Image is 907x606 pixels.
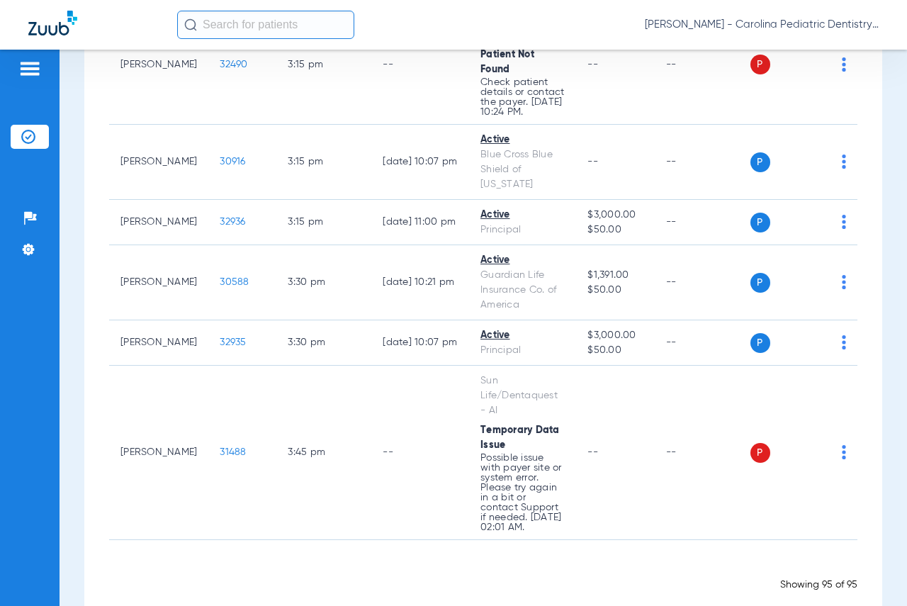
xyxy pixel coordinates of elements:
[842,215,846,229] img: group-dot-blue.svg
[750,213,770,232] span: P
[587,157,598,167] span: --
[276,245,371,320] td: 3:30 PM
[109,5,208,125] td: [PERSON_NAME]
[587,268,643,283] span: $1,391.00
[655,366,750,540] td: --
[587,208,643,223] span: $3,000.00
[750,273,770,293] span: P
[177,11,354,39] input: Search for patients
[371,245,469,320] td: [DATE] 10:21 PM
[109,320,208,366] td: [PERSON_NAME]
[842,155,846,169] img: group-dot-blue.svg
[371,200,469,245] td: [DATE] 11:00 PM
[645,18,879,32] span: [PERSON_NAME] - Carolina Pediatric Dentistry
[480,208,565,223] div: Active
[750,333,770,353] span: P
[480,453,565,532] p: Possible issue with payer site or system error. Please try again in a bit or contact Support if n...
[480,374,565,418] div: Sun Life/Dentaquest - AI
[587,223,643,237] span: $50.00
[371,320,469,366] td: [DATE] 10:07 PM
[109,366,208,540] td: [PERSON_NAME]
[109,200,208,245] td: [PERSON_NAME]
[655,125,750,200] td: --
[276,5,371,125] td: 3:15 PM
[109,125,208,200] td: [PERSON_NAME]
[480,77,565,117] p: Check patient details or contact the payer. [DATE] 10:24 PM.
[276,200,371,245] td: 3:15 PM
[655,5,750,125] td: --
[220,157,245,167] span: 30916
[276,320,371,366] td: 3:30 PM
[220,60,247,69] span: 32490
[480,268,565,313] div: Guardian Life Insurance Co. of America
[480,343,565,358] div: Principal
[480,328,565,343] div: Active
[780,580,857,590] span: Showing 95 of 95
[480,147,565,192] div: Blue Cross Blue Shield of [US_STATE]
[587,60,598,69] span: --
[836,538,907,606] iframe: Chat Widget
[371,125,469,200] td: [DATE] 10:07 PM
[371,5,469,125] td: --
[480,223,565,237] div: Principal
[750,55,770,74] span: P
[220,217,245,227] span: 32936
[842,57,846,72] img: group-dot-blue.svg
[480,425,560,450] span: Temporary Data Issue
[655,200,750,245] td: --
[220,337,246,347] span: 32935
[220,277,249,287] span: 30588
[587,283,643,298] span: $50.00
[587,328,643,343] span: $3,000.00
[28,11,77,35] img: Zuub Logo
[480,253,565,268] div: Active
[480,133,565,147] div: Active
[184,18,197,31] img: Search Icon
[655,245,750,320] td: --
[587,343,643,358] span: $50.00
[655,320,750,366] td: --
[842,335,846,349] img: group-dot-blue.svg
[220,447,246,457] span: 31488
[371,366,469,540] td: --
[587,447,598,457] span: --
[750,152,770,172] span: P
[842,445,846,459] img: group-dot-blue.svg
[480,50,534,74] span: Patient Not Found
[842,275,846,289] img: group-dot-blue.svg
[276,125,371,200] td: 3:15 PM
[109,245,208,320] td: [PERSON_NAME]
[18,60,41,77] img: hamburger-icon
[750,443,770,463] span: P
[276,366,371,540] td: 3:45 PM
